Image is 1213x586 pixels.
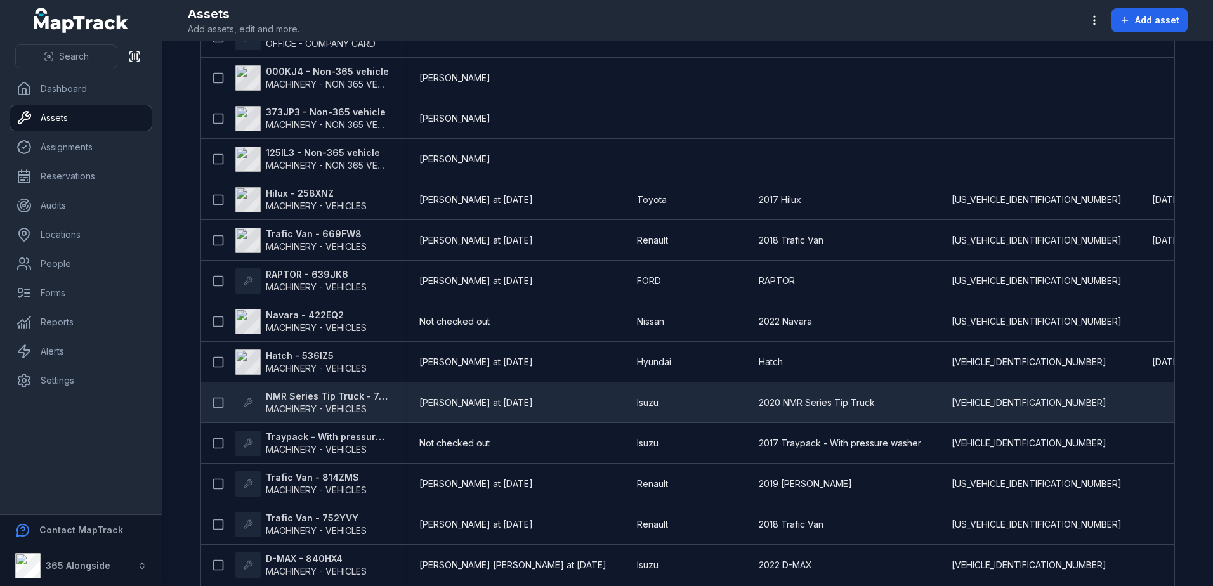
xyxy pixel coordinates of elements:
a: Forms [10,280,152,306]
strong: NMR Series Tip Truck - 745ZYQ [266,390,389,403]
span: [US_VEHICLE_IDENTIFICATION_NUMBER] [952,518,1122,531]
span: [PERSON_NAME] at [DATE] [419,396,533,409]
a: Locations [10,222,152,247]
a: Reports [10,309,152,335]
time: 12/06/2025, 12:00:00 am [1152,356,1182,368]
strong: Hilux - 258XNZ [266,187,367,200]
a: Reservations [10,164,152,189]
a: Hatch - 536IZ5MACHINERY - VEHICLES [235,349,367,375]
a: 000KJ4 - Non-365 vehicleMACHINERY - NON 365 VEHICLES [235,65,389,91]
span: 2017 Traypack - With pressure washer [759,437,921,450]
a: Dashboard [10,76,152,101]
span: Add assets, edit and more. [188,23,299,36]
strong: 125IL3 - Non-365 vehicle [266,146,389,159]
span: MACHINERY - NON 365 VEHICLES [266,79,407,89]
span: [PERSON_NAME] [419,112,490,125]
span: 2017 Hilux [759,193,801,206]
span: 2018 Trafic Van [759,234,823,247]
span: Toyota [637,193,667,206]
a: Settings [10,368,152,393]
span: MACHINERY - VEHICLES [266,566,367,576]
span: Renault [637,234,668,247]
time: 28/10/2025, 12:00:00 am [1152,193,1182,206]
a: Trafic Van - 814ZMSMACHINERY - VEHICLES [235,471,367,497]
strong: Hatch - 536IZ5 [266,349,367,362]
span: [PERSON_NAME] [419,72,490,84]
span: MACHINERY - VEHICLES [266,403,367,414]
button: Add asset [1111,8,1188,32]
h2: Assets [188,5,299,23]
a: Trafic Van - 669FW8MACHINERY - VEHICLES [235,228,367,253]
span: [VEHICLE_IDENTIFICATION_NUMBER] [952,559,1106,571]
span: 2022 D-MAX [759,559,812,571]
a: NMR Series Tip Truck - 745ZYQMACHINERY - VEHICLES [235,390,389,415]
strong: 365 Alongside [46,560,110,571]
span: MACHINERY - VEHICLES [266,241,367,252]
span: MACHINERY - VEHICLES [266,322,367,333]
span: [PERSON_NAME] [PERSON_NAME] at [DATE] [419,559,606,571]
strong: RAPTOR - 639JK6 [266,268,367,281]
span: MACHINERY - VEHICLES [266,525,367,536]
span: Add asset [1135,14,1179,27]
button: Search [15,44,117,68]
span: MACHINERY - VEHICLES [266,200,367,211]
span: Isuzu [637,396,659,409]
span: [PERSON_NAME] at [DATE] [419,518,533,531]
span: MACHINERY - NON 365 VEHICLES [266,119,407,130]
span: MACHINERY - NON 365 VEHICLES [266,160,407,171]
strong: Trafic Van - 669FW8 [266,228,367,240]
span: [VEHICLE_IDENTIFICATION_NUMBER] [952,396,1106,409]
span: Hyundai [637,356,671,368]
a: Assets [10,105,152,131]
span: [PERSON_NAME] at [DATE] [419,356,533,368]
strong: Trafic Van - 814ZMS [266,471,367,484]
a: Audits [10,193,152,218]
span: [VEHICLE_IDENTIFICATION_NUMBER] [952,437,1106,450]
span: 2019 [PERSON_NAME] [759,478,852,490]
strong: Contact MapTrack [39,524,123,535]
span: OFFICE - COMPANY CARD [266,38,376,49]
span: MACHINERY - VEHICLES [266,282,367,292]
span: FORD [637,275,661,287]
a: Traypack - With pressure washer - 573XHLMACHINERY - VEHICLES [235,431,389,456]
span: [PERSON_NAME] at [DATE] [419,193,533,206]
span: 2018 Trafic Van [759,518,823,531]
span: [PERSON_NAME] at [DATE] [419,275,533,287]
strong: 373JP3 - Non-365 vehicle [266,106,389,119]
span: [US_VEHICLE_IDENTIFICATION_NUMBER] [952,478,1122,490]
span: RAPTOR [759,275,795,287]
a: D-MAX - 840HX4MACHINERY - VEHICLES [235,552,367,578]
span: Not checked out [419,437,490,450]
span: [US_VEHICLE_IDENTIFICATION_NUMBER] [952,193,1122,206]
a: Trafic Van - 752YVYMACHINERY - VEHICLES [235,512,367,537]
span: MACHINERY - VEHICLES [266,363,367,374]
span: Not checked out [419,315,490,328]
span: [US_VEHICLE_IDENTIFICATION_NUMBER] [952,275,1122,287]
a: Alerts [10,339,152,364]
span: MACHINERY - VEHICLES [266,444,367,455]
a: Hilux - 258XNZMACHINERY - VEHICLES [235,187,367,212]
a: MapTrack [34,8,129,33]
span: [DATE] [1152,194,1182,205]
span: MACHINERY - VEHICLES [266,485,367,495]
a: Navara - 422EQ2MACHINERY - VEHICLES [235,309,367,334]
span: 2020 NMR Series Tip Truck [759,396,875,409]
time: 30/07/2025, 12:00:00 am [1152,234,1182,247]
a: People [10,251,152,277]
span: 2022 Navara [759,315,812,328]
a: RAPTOR - 639JK6MACHINERY - VEHICLES [235,268,367,294]
span: Renault [637,518,668,531]
span: [US_VEHICLE_IDENTIFICATION_NUMBER] [952,315,1122,328]
strong: Traypack - With pressure washer - 573XHL [266,431,389,443]
span: Nissan [637,315,664,328]
a: 125IL3 - Non-365 vehicleMACHINERY - NON 365 VEHICLES [235,146,389,172]
strong: Trafic Van - 752YVY [266,512,367,524]
span: [US_VEHICLE_IDENTIFICATION_NUMBER] [952,234,1122,247]
span: [VEHICLE_IDENTIFICATION_NUMBER] [952,356,1106,368]
span: [PERSON_NAME] at [DATE] [419,234,533,247]
a: 373JP3 - Non-365 vehicleMACHINERY - NON 365 VEHICLES [235,106,389,131]
span: Isuzu [637,437,659,450]
strong: Navara - 422EQ2 [266,309,367,322]
strong: 000KJ4 - Non-365 vehicle [266,65,389,78]
span: [DATE] [1152,356,1182,367]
